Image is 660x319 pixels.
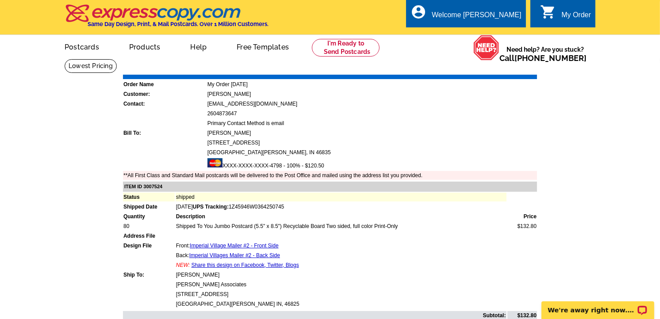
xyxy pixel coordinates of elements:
[223,36,303,57] a: Free Templates
[176,202,507,211] td: [DATE]
[123,232,175,240] td: Address File
[207,109,537,118] td: 2604873647
[193,204,284,210] span: 1Z45946W0364250745
[540,4,556,20] i: shopping_cart
[123,80,206,89] td: Order Name
[176,241,507,250] td: Front:
[176,222,507,231] td: Shipped To You Jumbo Postcard (5.5" x 8.5") Recyclable Board Two sided, full color Print-Only
[65,11,269,27] a: Same Day Design, Print, & Mail Postcards. Over 1 Million Customers.
[176,193,507,201] td: shipped
[123,90,206,99] td: Customer:
[507,212,537,221] td: Price
[176,270,507,279] td: [PERSON_NAME]
[123,182,537,192] td: ITEM ID 3007524
[123,202,175,211] td: Shipped Date
[176,290,507,299] td: [STREET_ADDRESS]
[115,36,175,57] a: Products
[193,204,229,210] strong: UPS Tracking:
[207,129,537,137] td: [PERSON_NAME]
[50,36,113,57] a: Postcards
[561,11,591,23] div: My Order
[540,10,591,21] a: shopping_cart My Order
[176,280,507,289] td: [PERSON_NAME] Associates
[499,45,591,63] span: Need help? Are you stuck?
[123,99,206,108] td: Contact:
[514,53,587,63] a: [PHONE_NUMBER]
[192,262,299,268] a: Share this design on Facebook, Twitter, Blogs
[123,193,175,201] td: Status
[123,212,175,221] td: Quantity
[473,35,499,61] img: help
[123,270,175,279] td: Ship To:
[207,138,537,147] td: [STREET_ADDRESS]
[176,36,221,57] a: Help
[507,222,537,231] td: $132.80
[207,158,537,170] td: XXXX-XXXX-XXXX-4798 - 100% - $120.50
[207,80,537,89] td: My Order [DATE]
[123,129,206,137] td: Bill To:
[207,90,537,99] td: [PERSON_NAME]
[88,21,269,27] h4: Same Day Design, Print, & Mail Postcards. Over 1 Million Customers.
[176,300,507,308] td: [GEOGRAPHIC_DATA][PERSON_NAME] IN, 46825
[190,243,279,249] a: Imperial Village Mailer #2 - Front Side
[536,291,660,319] iframe: LiveChat chat widget
[176,212,507,221] td: Description
[207,119,537,128] td: Primary Contact Method is email
[176,251,507,260] td: Back:
[207,148,537,157] td: [GEOGRAPHIC_DATA][PERSON_NAME], IN 46835
[207,99,537,108] td: [EMAIL_ADDRESS][DOMAIN_NAME]
[123,171,537,180] td: **All First Class and Standard Mail postcards will be delivered to the Post Office and mailed usi...
[123,222,175,231] td: 80
[499,53,587,63] span: Call
[432,11,521,23] div: Welcome [PERSON_NAME]
[123,241,175,250] td: Design File
[411,4,426,20] i: account_circle
[176,262,190,268] span: NEW:
[207,158,223,167] img: mast.gif
[189,252,280,258] a: Imperial Villages Mailer #2 - Back Side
